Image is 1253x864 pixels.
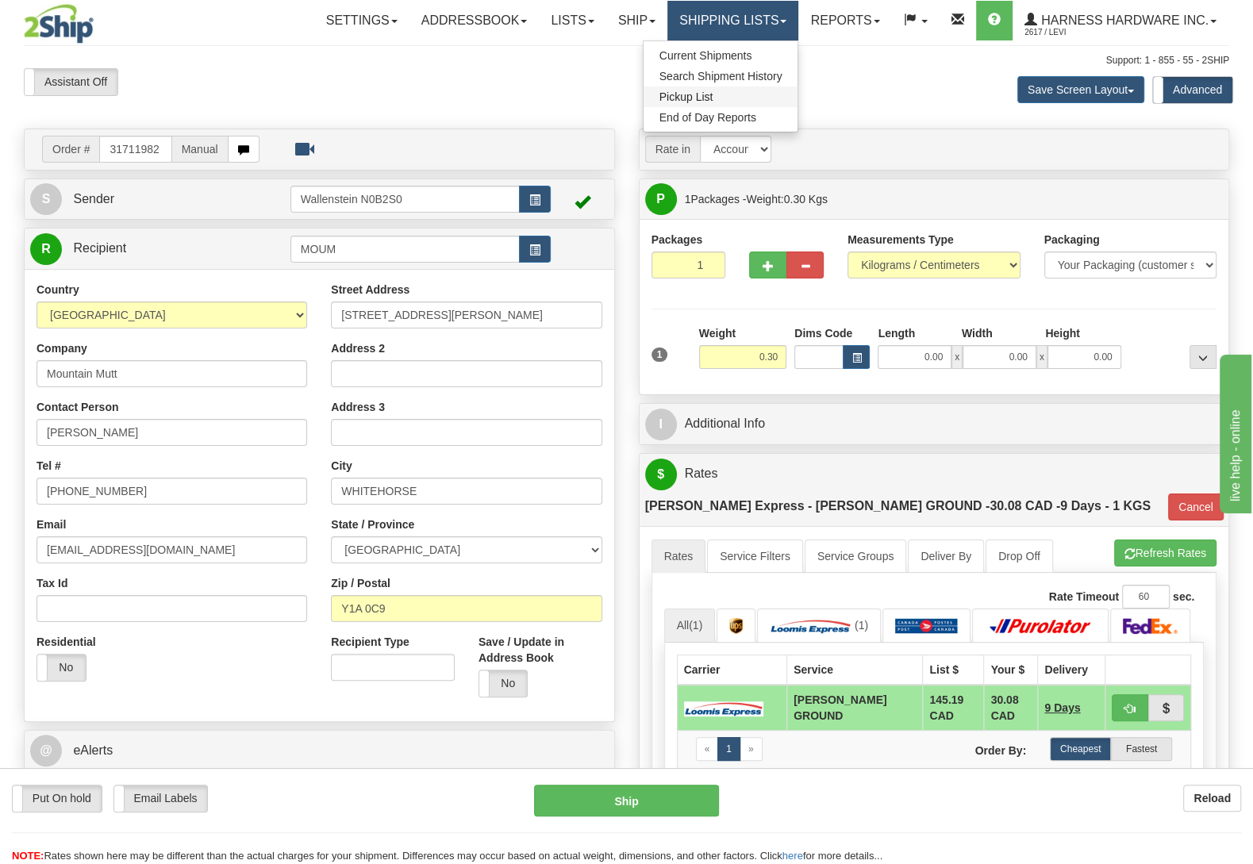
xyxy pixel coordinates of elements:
label: City [331,458,352,474]
label: Zip / Postal [331,575,390,591]
a: Settings [314,1,409,40]
span: 0.30 [784,193,805,205]
label: [PERSON_NAME] Express - [PERSON_NAME] GROUND - 9 Days - 1 KGS [645,490,1151,522]
a: All [664,609,716,642]
label: Save / Update in Address Book [479,634,602,666]
input: Sender Id [290,186,520,213]
label: Email Labels [114,785,208,812]
label: Width [962,325,993,341]
label: No [479,670,528,697]
a: here [782,850,803,862]
img: Loomis Express [684,701,763,716]
label: Dims Code [794,325,852,341]
span: 1 [651,348,668,362]
a: Reports [798,1,891,40]
td: 30.08 CAD [984,685,1038,731]
a: S Sender [30,183,290,216]
input: Recipient Id [290,236,520,263]
label: Cheapest [1050,737,1111,761]
span: Rate in [645,136,700,163]
label: Tel # [37,458,61,474]
label: Email [37,516,66,532]
a: Rates [651,540,706,573]
label: Address 2 [331,340,385,356]
span: (1) [689,619,702,632]
a: $Rates [PERSON_NAME] Express - [PERSON_NAME] GROUND -30.08 CAD -9 Days - 1 KGS [645,458,1166,522]
label: Packaging [1044,232,1100,248]
span: Manual [172,136,229,163]
a: Previous [696,737,719,761]
label: No [37,655,86,681]
a: R Recipient [30,232,261,265]
label: Rate Timeout [1049,589,1119,605]
a: IAdditional Info [645,408,1224,440]
span: I [645,409,677,440]
label: Assistant Off [25,69,117,95]
button: Refresh Rates [1114,540,1216,566]
label: Recipient Type [331,634,409,650]
label: Tax Id [37,575,67,591]
button: Save Screen Layout [1017,76,1144,103]
th: Your $ [984,655,1038,685]
span: Order # [42,136,99,163]
button: Cancel [1168,493,1224,520]
span: x [951,345,963,369]
span: Harness Hardware Inc. [1037,13,1209,27]
a: 1 [717,737,740,761]
a: Pickup List [644,86,798,107]
label: Packages [651,232,703,248]
span: @ [30,735,62,766]
span: eAlerts [73,743,113,757]
img: Canada Post [895,618,958,634]
span: Search Shipment History [659,70,782,83]
span: R [30,233,62,265]
a: End of Day Reports [644,107,798,128]
span: Recipient [73,241,126,255]
img: UPS [729,618,743,634]
label: Put On hold [13,785,102,812]
label: Order By: [934,737,1038,758]
label: Address 3 [331,399,385,415]
a: Current Shipments [644,45,798,66]
th: Delivery [1038,655,1105,685]
th: Service [787,655,923,685]
span: Sender [73,192,114,205]
input: Enter a location [331,301,602,328]
span: « [705,743,710,755]
label: State / Province [331,516,414,532]
label: Advanced [1153,77,1232,103]
a: P 1Packages -Weight:0.30 Kgs [645,183,1224,216]
a: Drop Off [986,540,1053,573]
span: Packages - [685,183,828,215]
button: Reload [1183,785,1241,812]
label: Street Address [331,282,409,298]
a: Service Filters [707,540,803,573]
a: Harness Hardware Inc. 2617 / Levi [1013,1,1228,40]
th: Carrier [677,655,787,685]
img: FedEx Express® [1123,618,1178,634]
span: x [1036,345,1047,369]
span: Current Shipments [659,49,752,62]
label: sec. [1173,589,1194,605]
label: Length [878,325,915,341]
label: Contact Person [37,399,118,415]
a: Deliver By [908,540,984,573]
span: (1) [855,619,868,632]
a: Addressbook [409,1,540,40]
label: Company [37,340,87,356]
a: Shipping lists [667,1,798,40]
span: Kgs [809,193,828,205]
button: Ship [534,785,719,816]
span: Pickup List [659,90,713,103]
label: Height [1045,325,1080,341]
a: Service Groups [805,540,906,573]
label: Country [37,282,79,298]
span: 2617 / Levi [1024,25,1143,40]
span: » [748,743,754,755]
span: NOTE: [12,850,44,862]
div: Support: 1 - 855 - 55 - 2SHIP [24,54,1229,67]
a: Ship [606,1,667,40]
iframe: chat widget [1216,351,1251,513]
label: Residential [37,634,96,650]
img: Loomis Express [770,618,851,634]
